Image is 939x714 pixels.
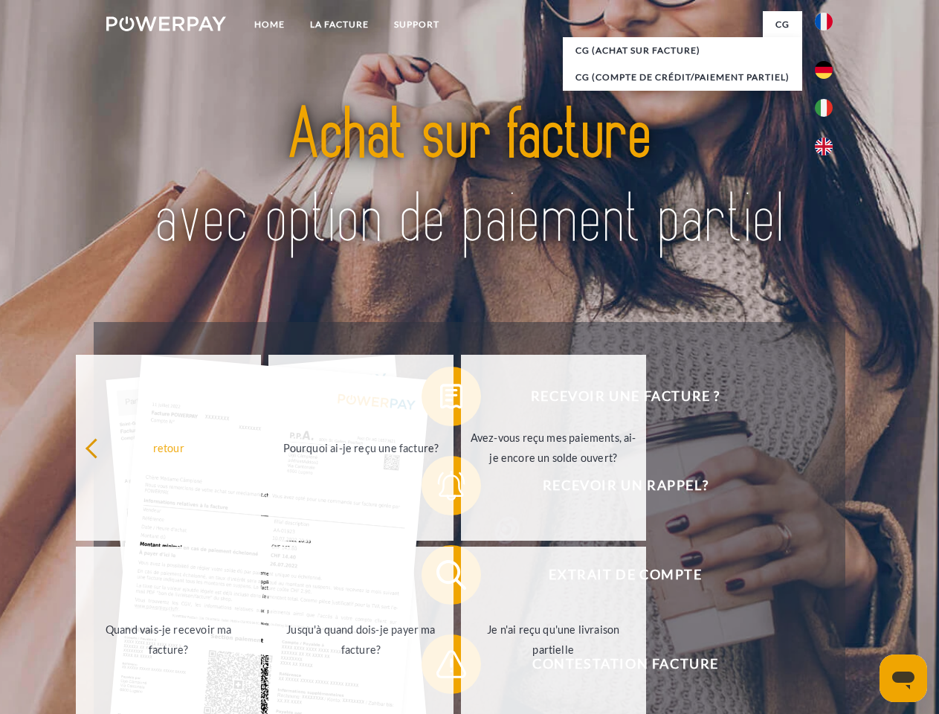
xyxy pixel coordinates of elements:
[381,11,452,38] a: Support
[470,428,637,468] div: Avez-vous reçu mes paiements, ai-je encore un solde ouvert?
[297,11,381,38] a: LA FACTURE
[815,99,833,117] img: it
[470,620,637,660] div: Je n'ai reçu qu'une livraison partielle
[880,654,927,702] iframe: Bouton de lancement de la fenêtre de messagerie
[106,16,226,31] img: logo-powerpay-white.svg
[277,437,445,457] div: Pourquoi ai-je reçu une facture?
[763,11,802,38] a: CG
[563,64,802,91] a: CG (Compte de crédit/paiement partiel)
[461,355,646,541] a: Avez-vous reçu mes paiements, ai-je encore un solde ouvert?
[815,13,833,30] img: fr
[277,620,445,660] div: Jusqu'à quand dois-je payer ma facture?
[85,620,252,660] div: Quand vais-je recevoir ma facture?
[815,138,833,155] img: en
[563,37,802,64] a: CG (achat sur facture)
[85,437,252,457] div: retour
[242,11,297,38] a: Home
[815,61,833,79] img: de
[142,71,797,285] img: title-powerpay_fr.svg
